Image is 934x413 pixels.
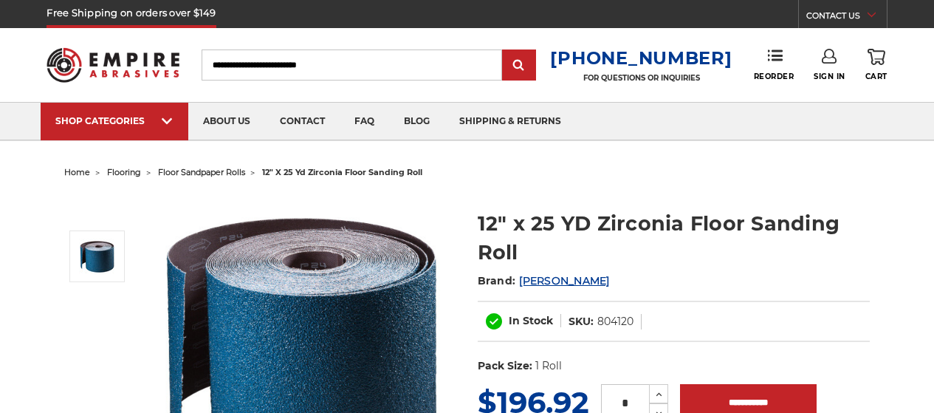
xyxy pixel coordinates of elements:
[597,314,633,330] dd: 804120
[478,274,516,287] span: Brand:
[535,358,562,374] dd: 1 Roll
[47,39,179,91] img: Empire Abrasives
[509,314,553,327] span: In Stock
[478,358,532,374] dt: Pack Size:
[340,103,389,140] a: faq
[754,49,794,81] a: Reorder
[569,314,594,330] dt: SKU:
[478,209,870,267] h1: 12" x 25 YD Zirconia Floor Sanding Roll
[504,51,534,81] input: Submit
[107,167,141,177] a: flooring
[158,167,245,177] a: floor sandpaper rolls
[550,73,732,83] p: FOR QUESTIONS OR INQUIRIES
[188,103,265,140] a: about us
[262,167,422,177] span: 12" x 25 yd zirconia floor sanding roll
[865,49,887,81] a: Cart
[865,72,887,81] span: Cart
[519,274,609,287] a: [PERSON_NAME]
[806,7,887,28] a: CONTACT US
[64,167,90,177] a: home
[754,72,794,81] span: Reorder
[265,103,340,140] a: contact
[79,238,116,275] img: Zirconia 12" x 25 YD Floor Sanding Roll
[55,115,174,126] div: SHOP CATEGORIES
[550,47,732,69] a: [PHONE_NUMBER]
[389,103,444,140] a: blog
[814,72,845,81] span: Sign In
[444,103,576,140] a: shipping & returns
